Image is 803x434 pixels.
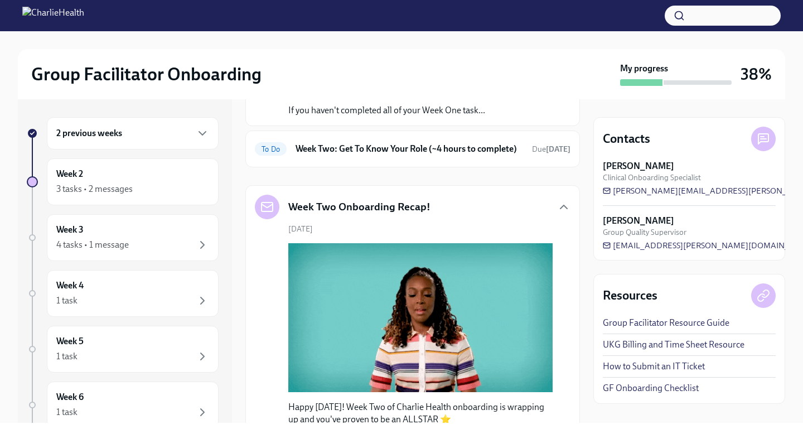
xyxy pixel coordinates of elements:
h6: Week 3 [56,224,84,236]
a: Group Facilitator Resource Guide [603,317,729,329]
h4: Resources [603,287,657,304]
span: Group Quality Supervisor [603,227,686,238]
div: 3 tasks • 2 messages [56,183,133,195]
p: Happy [DATE]! Week Two of Charlie Health onboarding is wrapping up and you've proven to be an ALL... [288,401,553,426]
span: [DATE] [288,224,313,234]
h5: Week Two Onboarding Recap! [288,200,430,214]
h6: Week 5 [56,335,84,348]
a: Week 23 tasks • 2 messages [27,158,219,205]
span: Clinical Onboarding Specialist [603,172,701,183]
h4: Contacts [603,131,650,147]
span: To Do [255,145,287,153]
h2: Group Facilitator Onboarding [31,63,262,85]
a: How to Submit an IT Ticket [603,360,705,373]
h3: 38% [741,64,772,84]
p: If you haven't completed all of your Week One task... [288,104,485,117]
div: 2 previous weeks [47,117,219,150]
div: 1 task [56,406,78,418]
strong: [DATE] [546,144,570,154]
a: Week 61 task [27,382,219,428]
h6: Week Two: Get To Know Your Role (~4 hours to complete) [296,143,523,155]
a: To DoWeek Two: Get To Know Your Role (~4 hours to complete)Due[DATE] [255,140,570,158]
h6: Week 2 [56,168,83,180]
span: Due [532,144,570,154]
a: Week 41 task [27,270,219,317]
a: UKG Billing and Time Sheet Resource [603,339,744,351]
strong: [PERSON_NAME] [603,215,674,227]
div: 1 task [56,350,78,363]
a: Week 51 task [27,326,219,373]
div: 1 task [56,295,78,307]
a: Week 34 tasks • 1 message [27,214,219,261]
h6: Week 4 [56,279,84,292]
h6: 2 previous weeks [56,127,122,139]
div: 4 tasks • 1 message [56,239,129,251]
button: Zoom image [288,243,553,392]
a: GF Onboarding Checklist [603,382,699,394]
h6: Week 6 [56,391,84,403]
img: CharlieHealth [22,7,84,25]
strong: [PERSON_NAME] [603,160,674,172]
strong: My progress [620,62,668,75]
